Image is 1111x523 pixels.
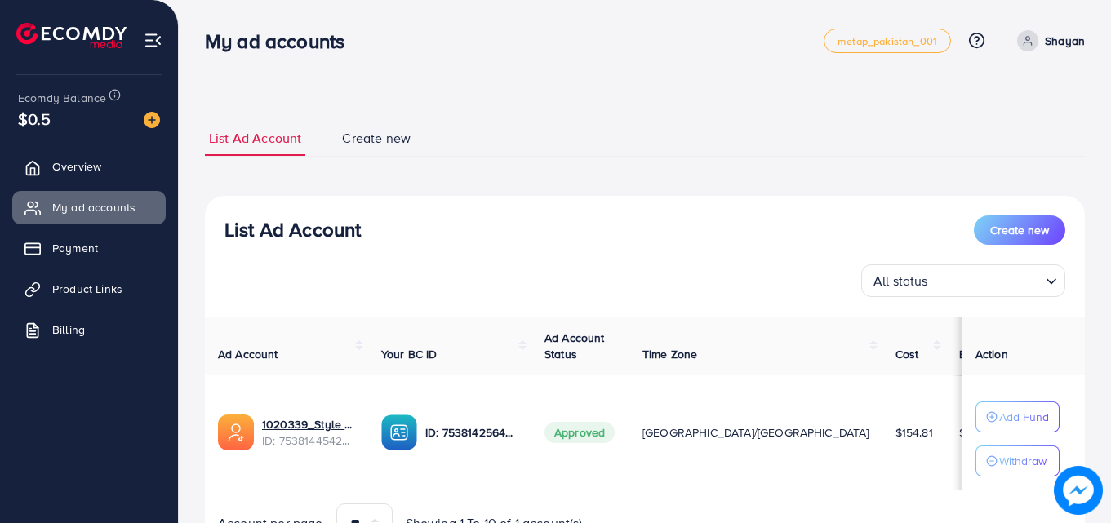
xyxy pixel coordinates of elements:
[870,269,931,293] span: All status
[381,414,417,450] img: ic-ba-acc.ded83a64.svg
[262,416,355,432] a: 1020339_Style aura_1755111058702
[838,36,937,47] span: metap_pakistan_001
[990,222,1049,238] span: Create new
[209,129,301,148] span: List Ad Account
[1054,466,1103,515] img: image
[12,313,166,346] a: Billing
[975,445,1060,476] button: Withdraw
[544,330,605,362] span: Ad Account Status
[933,266,1039,293] input: Search for option
[895,346,919,362] span: Cost
[544,422,615,443] span: Approved
[18,90,106,106] span: Ecomdy Balance
[12,273,166,305] a: Product Links
[16,23,127,48] img: logo
[12,150,166,183] a: Overview
[1011,30,1085,51] a: Shayan
[224,218,361,242] h3: List Ad Account
[52,199,136,215] span: My ad accounts
[12,191,166,224] a: My ad accounts
[381,346,438,362] span: Your BC ID
[262,432,355,449] span: ID: 7538144542424301584
[52,281,122,297] span: Product Links
[895,424,933,441] span: $154.81
[18,107,51,131] span: $0.5
[975,401,1060,432] button: Add Fund
[52,240,98,256] span: Payment
[974,215,1065,245] button: Create new
[12,232,166,264] a: Payment
[205,29,358,53] h3: My ad accounts
[1045,31,1085,51] p: Shayan
[342,129,411,148] span: Create new
[52,321,85,338] span: Billing
[999,451,1047,471] p: Withdraw
[824,29,951,53] a: metap_pakistan_001
[425,423,518,442] p: ID: 7538142564612849682
[975,346,1008,362] span: Action
[642,424,869,441] span: [GEOGRAPHIC_DATA]/[GEOGRAPHIC_DATA]
[861,264,1065,297] div: Search for option
[52,158,101,175] span: Overview
[262,416,355,450] div: <span class='underline'>1020339_Style aura_1755111058702</span></br>7538144542424301584
[218,346,278,362] span: Ad Account
[144,31,162,50] img: menu
[999,407,1049,427] p: Add Fund
[218,414,254,450] img: ic-ads-acc.e4c84228.svg
[144,112,160,128] img: image
[642,346,697,362] span: Time Zone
